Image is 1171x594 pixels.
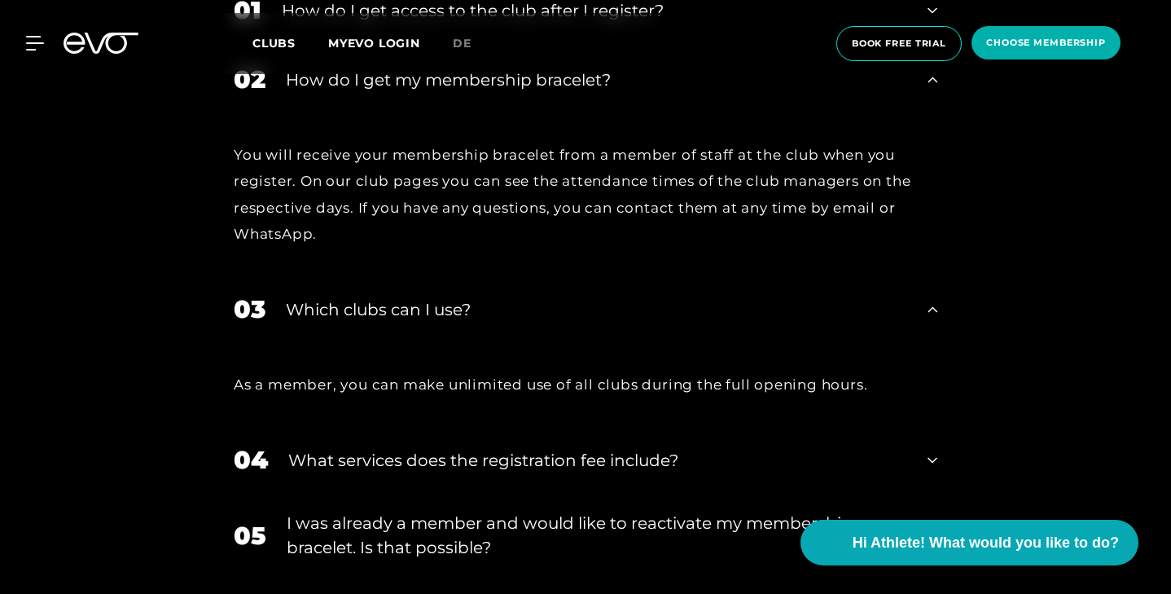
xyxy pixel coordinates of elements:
a: MYEVO LOGIN [328,36,420,51]
a: Clubs [252,35,328,51]
span: Hi Athlete! What would you like to do? [853,532,1119,554]
div: 05 [234,517,266,554]
a: choose membership [967,26,1125,61]
a: de [453,34,491,53]
div: 04 [234,442,268,478]
button: Hi Athlete! What would you like to do? [800,520,1138,565]
div: What services does the registration fee include? [288,448,907,473]
div: I was already a member and would like to reactivate my membership bracelet. Is that possible? [287,511,907,560]
span: de [453,36,471,51]
div: As a member, you can make unlimited use of all clubs during the full opening hours. [234,372,937,398]
div: You will receive your membership bracelet from a member of staff at the club when you register. O... [234,142,937,247]
span: book free trial [852,37,946,51]
a: book free trial [831,26,967,61]
div: Which clubs can I use? [286,297,907,322]
div: 03 [234,291,265,328]
span: Clubs [252,36,296,51]
span: choose membership [986,36,1106,50]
